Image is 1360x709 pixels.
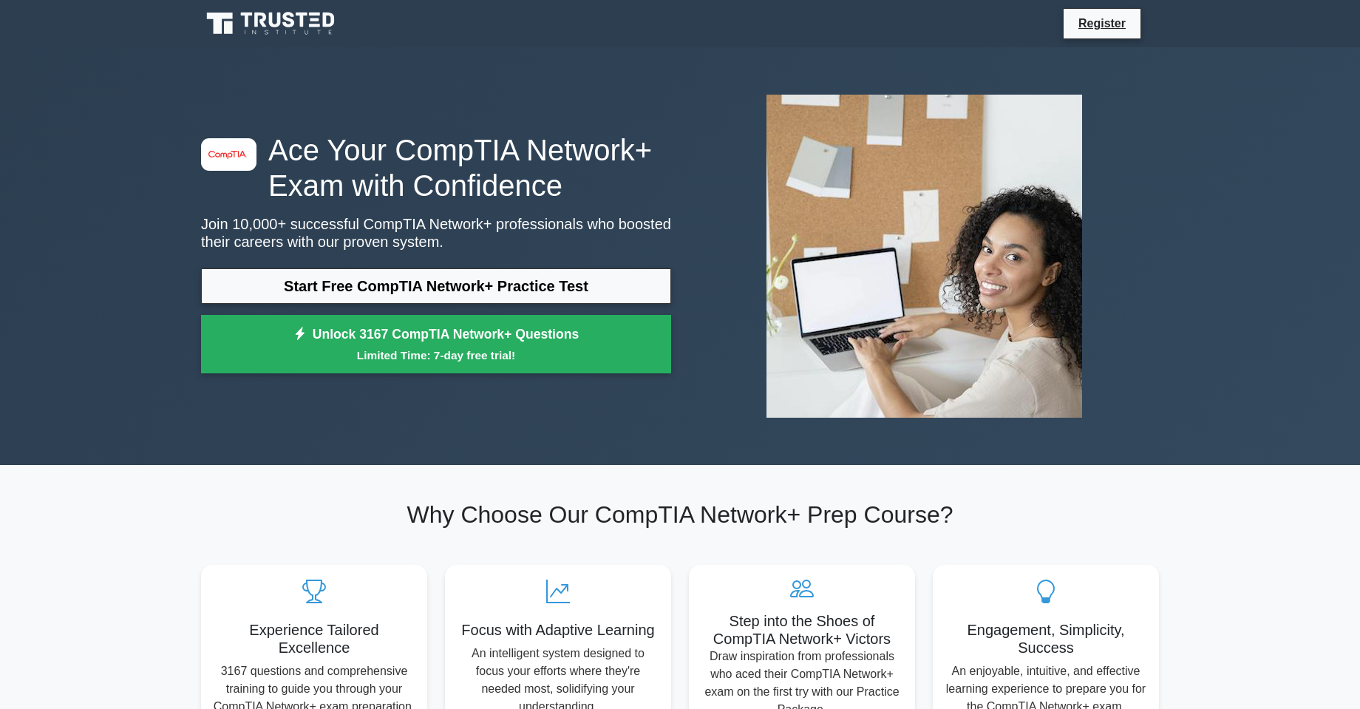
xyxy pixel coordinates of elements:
h5: Focus with Adaptive Learning [457,621,659,639]
h1: Ace Your CompTIA Network+ Exam with Confidence [201,132,671,203]
a: Unlock 3167 CompTIA Network+ QuestionsLimited Time: 7-day free trial! [201,315,671,374]
h5: Experience Tailored Excellence [213,621,415,657]
p: Join 10,000+ successful CompTIA Network+ professionals who boosted their careers with our proven ... [201,215,671,251]
a: Start Free CompTIA Network+ Practice Test [201,268,671,304]
small: Limited Time: 7-day free trial! [220,347,653,364]
h5: Engagement, Simplicity, Success [945,621,1147,657]
a: Register [1070,14,1135,33]
h5: Step into the Shoes of CompTIA Network+ Victors [701,612,903,648]
h2: Why Choose Our CompTIA Network+ Prep Course? [201,501,1159,529]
